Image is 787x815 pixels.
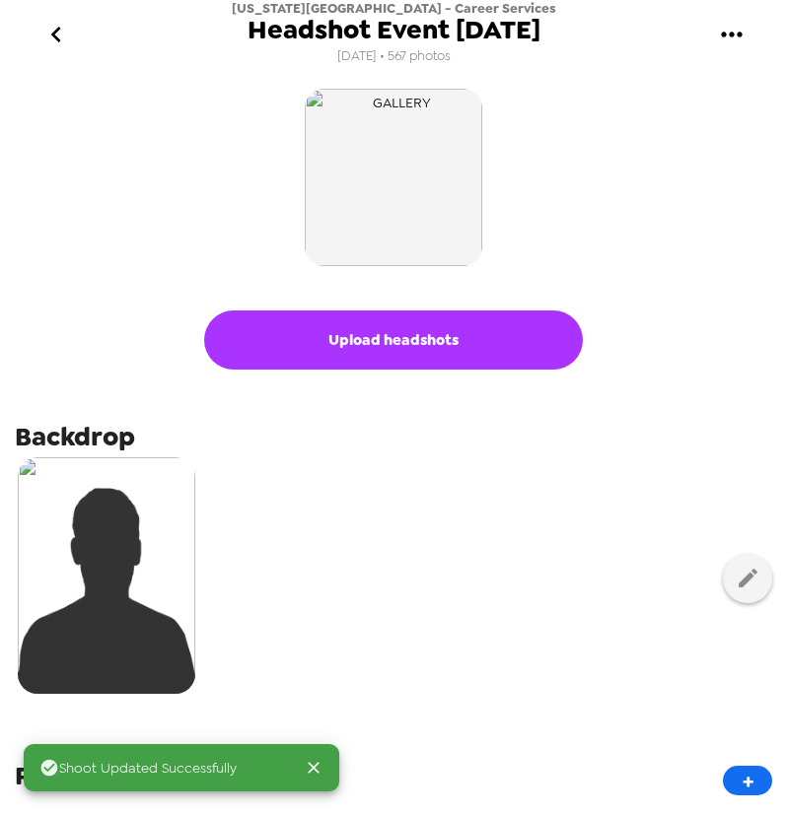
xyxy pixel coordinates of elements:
span: Backdrop [15,419,135,454]
img: gallery [305,89,482,266]
button: Upload headshots [204,310,583,370]
span: Shoot Updated Successfully [39,758,237,778]
button: Close [296,750,331,785]
span: Headshot Event [DATE] [248,17,540,43]
img: silhouette [18,457,195,694]
button: go back [24,3,88,67]
span: PopCam Headshots [15,758,263,793]
span: [DATE] • 567 photos [337,43,451,70]
button: + [723,766,772,795]
button: gallery menu [699,3,763,67]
